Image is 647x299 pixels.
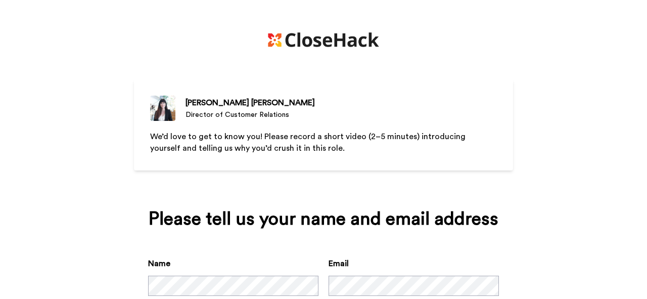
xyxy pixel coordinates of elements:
[329,258,349,270] label: Email
[148,209,499,229] div: Please tell us your name and email address
[186,97,315,109] div: [PERSON_NAME] [PERSON_NAME]
[148,258,170,270] label: Name
[150,133,468,152] span: We’d love to get to know you! Please record a short video (2–5 minutes) introducing yourself and ...
[268,32,379,47] img: https://cdn.bonjoro.com/media/8ef20797-8052-423f-a066-3a70dff60c56/6f41e73b-fbe8-40a5-8aec-628176...
[150,96,175,121] img: Director of Customer Relations
[186,110,315,120] div: Director of Customer Relations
